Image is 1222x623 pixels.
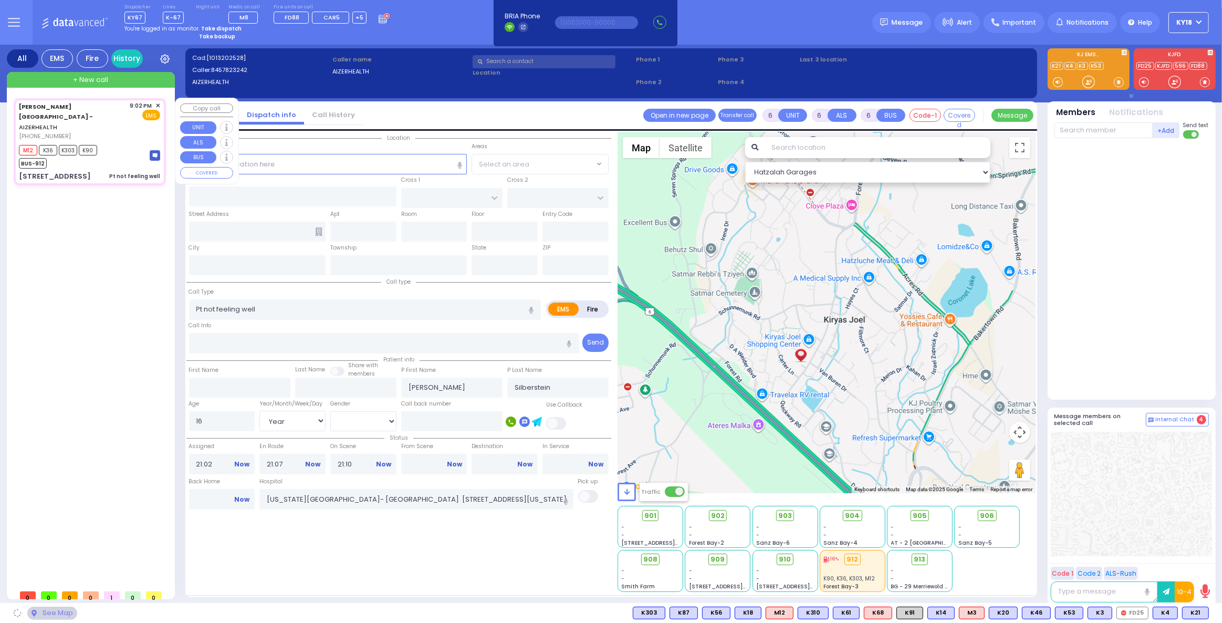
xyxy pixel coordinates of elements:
span: - [756,523,759,531]
a: Dispatch info [239,110,304,120]
a: KJFD [1155,62,1172,70]
span: FD88 [285,13,299,22]
div: BLS [670,607,698,619]
span: AT - 2 [GEOGRAPHIC_DATA] [891,539,969,547]
span: K303 [59,145,77,155]
label: Assigned [189,442,255,451]
label: Cross 1 [401,176,420,184]
a: Now [376,460,391,469]
span: CAR5 [323,13,340,22]
a: FD25 [1136,62,1154,70]
div: BLS [1022,607,1051,619]
label: In Service [542,442,609,451]
span: [STREET_ADDRESS][PERSON_NAME] [756,583,855,590]
label: Lines [163,4,184,11]
label: Township [330,244,357,252]
button: Map camera controls [1009,422,1030,443]
a: K21 [1050,62,1063,70]
span: Phone 3 [718,55,796,64]
a: FD88 [1189,62,1207,70]
span: EMS [142,110,160,120]
span: Forest Bay-3 [823,583,859,590]
span: 906 [980,511,994,521]
a: Now [517,460,532,469]
img: message-box.svg [150,150,160,161]
span: 0 [62,591,78,599]
label: Age [189,400,200,408]
span: Notifications [1067,18,1109,27]
button: Copy call [180,103,233,113]
span: Status [384,434,413,442]
label: Room [401,210,417,219]
label: Apt [330,210,340,219]
span: [1013202528] [206,54,246,62]
span: - [689,567,692,575]
span: 1 [104,591,120,599]
div: BLS [927,607,955,619]
div: ALS [766,607,793,619]
span: 908 [643,554,657,565]
span: - [689,531,692,539]
span: [PERSON_NAME][GEOGRAPHIC_DATA] - [19,102,93,121]
a: Open in new page [643,109,716,122]
a: Now [234,460,249,469]
button: Drag Pegman onto the map to open Street View [1009,460,1030,481]
span: K36 [39,145,57,155]
span: - [756,567,759,575]
span: [PHONE_NUMBER] [19,132,71,140]
label: Medic on call [228,4,262,11]
span: Phone 1 [636,55,714,64]
span: - [958,523,962,531]
label: Call Type [189,288,214,296]
small: Share with [348,361,378,369]
label: Call Info [189,321,212,330]
button: Internal Chat 4 [1146,413,1209,427]
div: BLS [989,607,1018,619]
button: COVERED [180,167,233,179]
a: K53 [1089,62,1104,70]
span: - [622,523,625,531]
button: Toggle fullscreen view [1009,137,1030,158]
button: UNIT [180,121,216,134]
button: Notifications [1110,107,1164,119]
label: On Scene [330,442,396,451]
label: Traffic [642,488,661,496]
div: BLS [735,607,761,619]
div: BLS [1088,607,1112,619]
label: Caller name [332,55,469,64]
span: Send text [1183,121,1209,129]
label: Dispatcher [124,4,151,11]
span: Important [1002,18,1036,27]
span: Phone 4 [718,78,796,87]
span: 901 [644,511,656,521]
span: BG - 29 Merriewold S. [891,583,950,590]
div: ALS [959,607,985,619]
label: Floor [472,210,484,219]
span: - [958,531,962,539]
a: History [111,49,143,68]
span: - [823,531,827,539]
a: Call History [304,110,363,120]
input: Search member [1054,122,1153,138]
span: 903 [778,511,792,521]
span: Patient info [378,356,420,364]
label: Last Name [295,366,325,374]
span: M8 [239,13,248,22]
label: Destination [472,442,538,451]
span: - [622,575,625,583]
span: members [348,370,375,378]
label: Pick up [578,477,598,486]
span: - [891,523,894,531]
div: K20 [989,607,1018,619]
div: K18 [735,607,761,619]
label: Entry Code [542,210,572,219]
a: Now [447,460,462,469]
div: K21 [1182,607,1209,619]
label: P Last Name [507,366,542,375]
span: 0 [146,591,162,599]
div: BLS [833,607,860,619]
span: 0 [125,591,141,599]
div: FD25 [1116,607,1148,619]
span: Message [892,17,923,28]
span: - [891,567,894,575]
